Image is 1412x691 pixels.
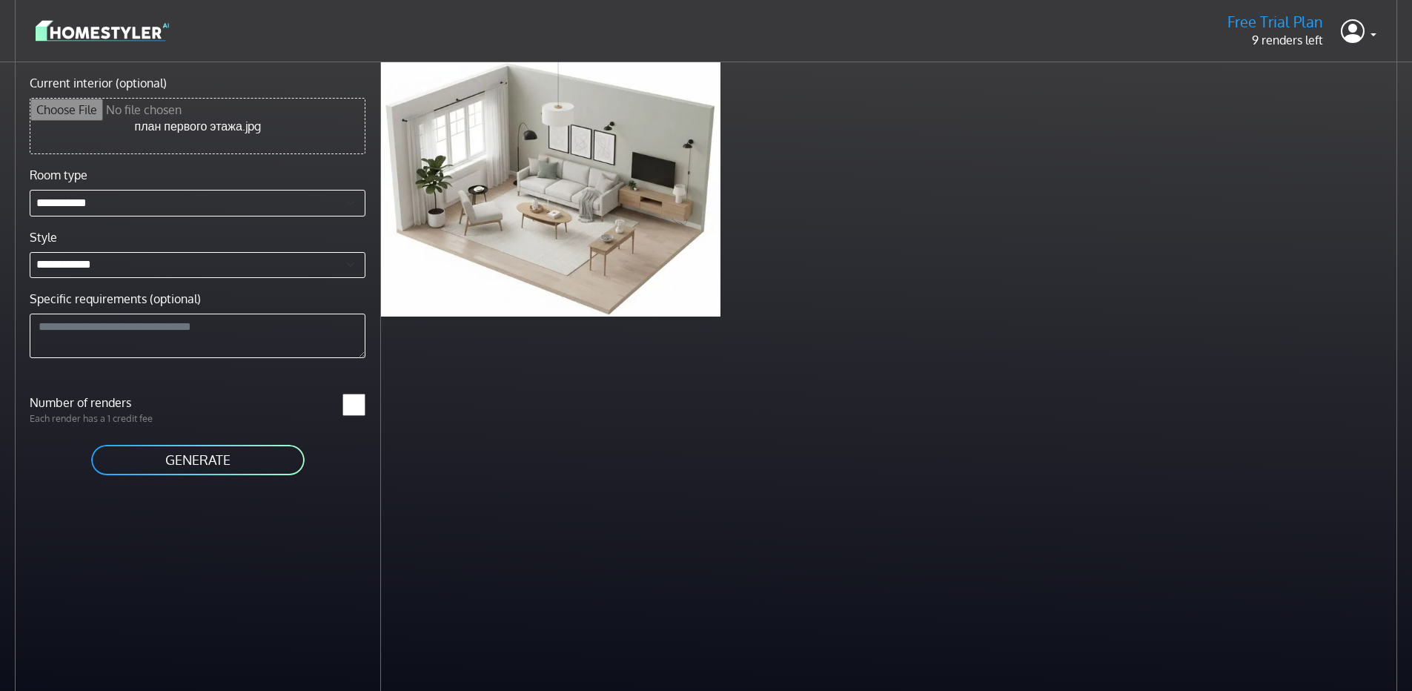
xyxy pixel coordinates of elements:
label: Style [30,228,57,246]
h5: Free Trial Plan [1227,13,1323,31]
label: Number of renders [21,394,198,411]
label: Room type [30,166,87,184]
p: 9 renders left [1227,31,1323,49]
p: Each render has a 1 credit fee [21,411,198,426]
label: Current interior (optional) [30,74,167,92]
img: logo-3de290ba35641baa71223ecac5eacb59cb85b4c7fdf211dc9aaecaaee71ea2f8.svg [36,18,169,44]
button: GENERATE [90,443,306,477]
label: Specific requirements (optional) [30,290,201,308]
